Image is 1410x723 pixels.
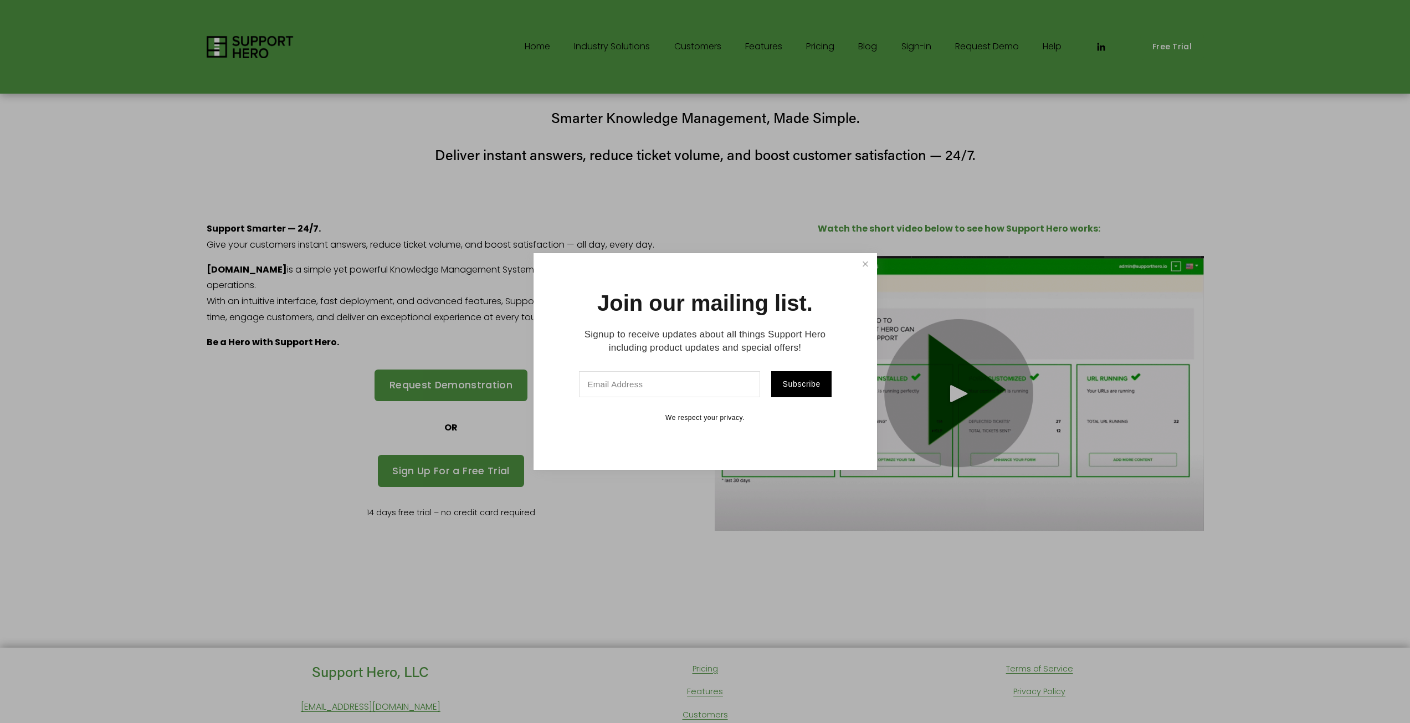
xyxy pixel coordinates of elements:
input: Email Address [579,371,761,397]
h1: Join our mailing list. [597,292,813,314]
p: We respect your privacy. [572,414,838,423]
span: Subscribe [782,380,821,388]
button: Subscribe [771,371,831,397]
p: Signup to receive updates about all things Support Hero including product updates and special off... [572,328,838,355]
a: Close [855,255,875,274]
